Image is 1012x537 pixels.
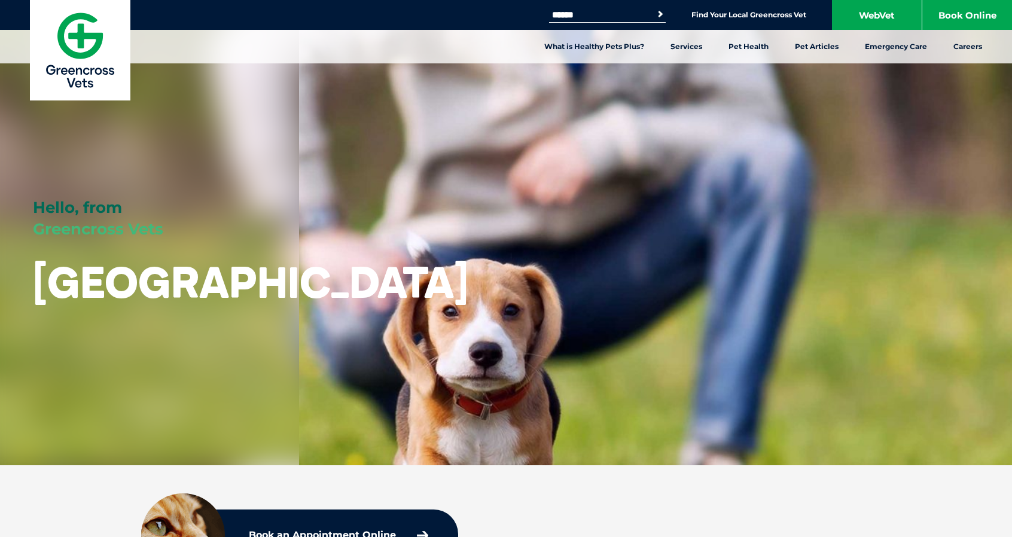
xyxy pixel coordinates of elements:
[691,10,806,20] a: Find Your Local Greencross Vet
[852,30,940,63] a: Emergency Care
[33,198,122,217] span: Hello, from
[715,30,782,63] a: Pet Health
[657,30,715,63] a: Services
[33,219,163,239] span: Greencross Vets
[940,30,995,63] a: Careers
[531,30,657,63] a: What is Healthy Pets Plus?
[654,8,666,20] button: Search
[782,30,852,63] a: Pet Articles
[33,258,468,306] h1: [GEOGRAPHIC_DATA]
